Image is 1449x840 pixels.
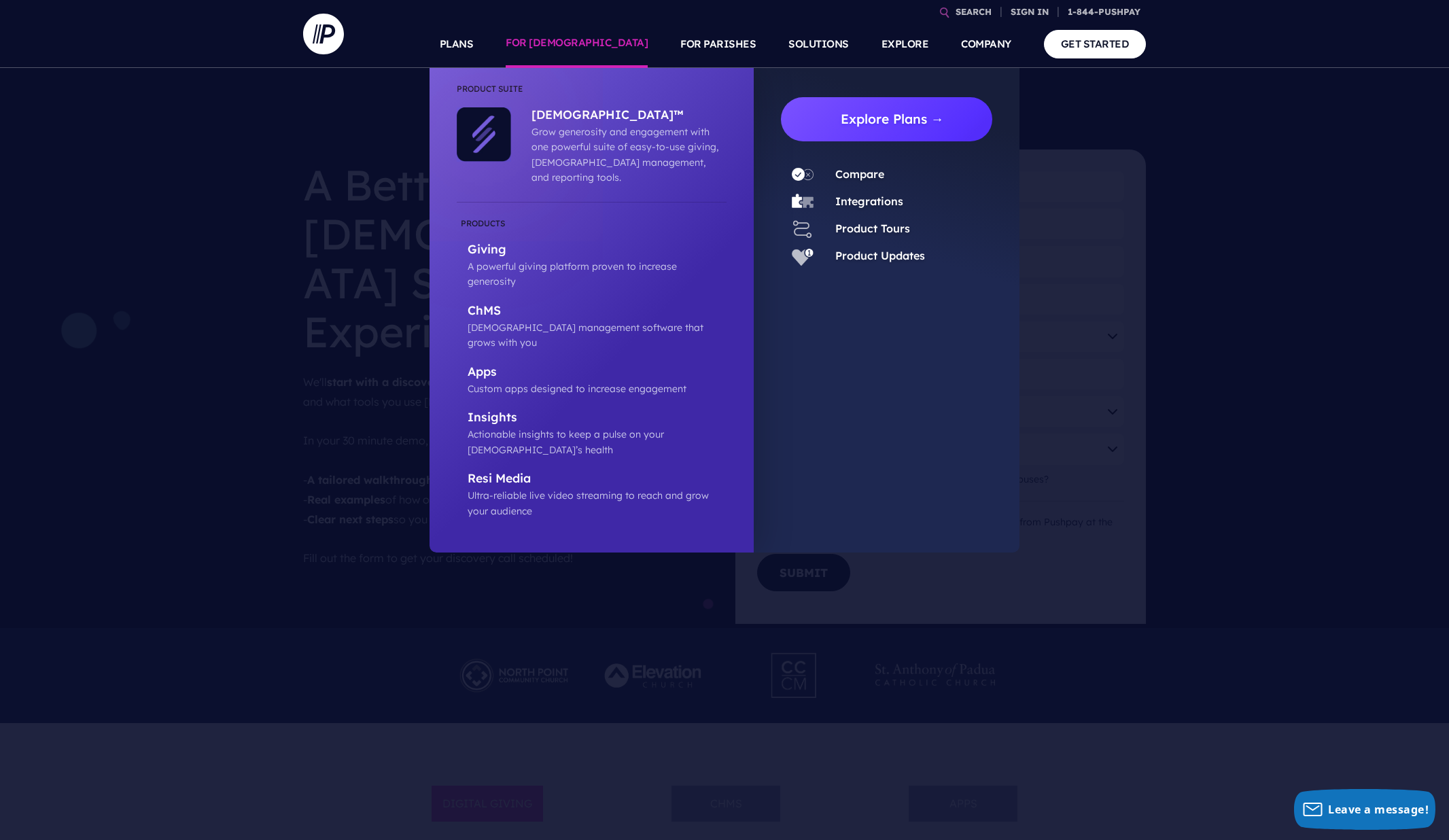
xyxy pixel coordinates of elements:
a: GET STARTED [1044,30,1147,58]
a: ChMS [DEMOGRAPHIC_DATA] management software that grows with you [457,303,727,351]
a: Compare [835,167,884,181]
p: Grow generosity and engagement with one powerful suite of easy-to-use giving, [DEMOGRAPHIC_DATA] ... [531,124,720,186]
img: Product Tours - Icon [792,218,814,240]
a: Integrations - Icon [781,191,824,213]
a: SOLUTIONS [788,20,849,68]
a: Compare - Icon [781,164,824,186]
a: FOR PARISHES [680,20,756,68]
a: Integrations [835,194,903,208]
p: Giving [468,242,727,259]
a: PLANS [440,20,474,68]
a: Insights Actionable insights to keep a pulse on your [DEMOGRAPHIC_DATA]’s health [457,410,727,457]
button: Leave a message! [1294,789,1435,830]
a: Giving A powerful giving platform proven to increase generosity [457,216,727,290]
p: Custom apps designed to increase engagement [468,381,727,396]
p: Insights [468,410,727,427]
p: Resi Media [468,471,727,488]
a: COMPANY [961,20,1011,68]
a: Apps Custom apps designed to increase engagement [457,364,727,397]
a: Product Tours [835,222,910,235]
p: Ultra-reliable live video streaming to reach and grow your audience [468,488,727,519]
p: A powerful giving platform proven to increase generosity [468,259,727,290]
img: Product Updates - Icon [792,245,814,267]
a: [DEMOGRAPHIC_DATA]™ Grow generosity and engagement with one powerful suite of easy-to-use giving,... [511,107,720,186]
p: Apps [468,364,727,381]
a: FOR [DEMOGRAPHIC_DATA] [506,20,648,68]
li: Product Suite [457,82,727,107]
p: [DEMOGRAPHIC_DATA]™ [531,107,720,124]
img: ChurchStaq™ - Icon [457,107,511,162]
a: Explore Plans → [792,97,992,141]
p: ChMS [468,303,727,320]
a: Resi Media Ultra-reliable live video streaming to reach and grow your audience [457,471,727,519]
a: EXPLORE [881,20,929,68]
a: Product Updates - Icon [781,245,824,267]
a: Product Tours - Icon [781,218,824,240]
span: Leave a message! [1328,802,1429,817]
img: Compare - Icon [792,164,814,186]
a: Product Updates [835,249,925,262]
p: Actionable insights to keep a pulse on your [DEMOGRAPHIC_DATA]’s health [468,427,727,457]
img: Integrations - Icon [792,191,814,213]
p: [DEMOGRAPHIC_DATA] management software that grows with you [468,320,727,351]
